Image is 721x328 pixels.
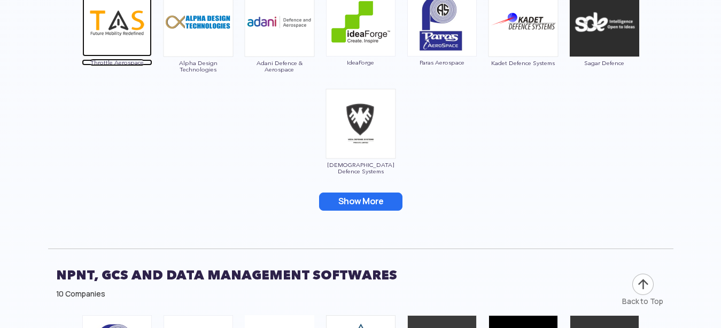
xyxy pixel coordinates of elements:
span: [DEMOGRAPHIC_DATA] Defence Systems [325,162,396,174]
div: Back to Top [622,296,663,307]
span: Alpha Design Technologies [163,60,234,73]
img: ic_arrow-up.png [631,273,655,296]
span: Paras Aerospace [407,59,477,66]
span: Kadet Defence Systems [488,60,559,66]
a: Adani Defence & Aerospace [244,17,315,73]
a: Kadet Defence Systems [488,17,559,66]
a: IdeaForge [325,17,396,66]
span: Sagar Defence [569,60,640,66]
span: IdeaForge [325,59,396,66]
a: Throttle Aerospace [82,17,152,66]
h2: NPNT, GCS and Data Management Softwares [56,262,665,289]
a: Paras Aerospace [407,17,477,66]
a: Sagar Defence [569,17,640,66]
img: ic_Veda%20Defence%20Systems.png [325,89,396,159]
span: Adani Defence & Aerospace [244,60,315,73]
span: Throttle Aerospace [82,59,152,66]
a: Alpha Design Technologies [163,17,234,73]
button: Show More [319,193,402,211]
div: 10 Companies [56,289,665,299]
